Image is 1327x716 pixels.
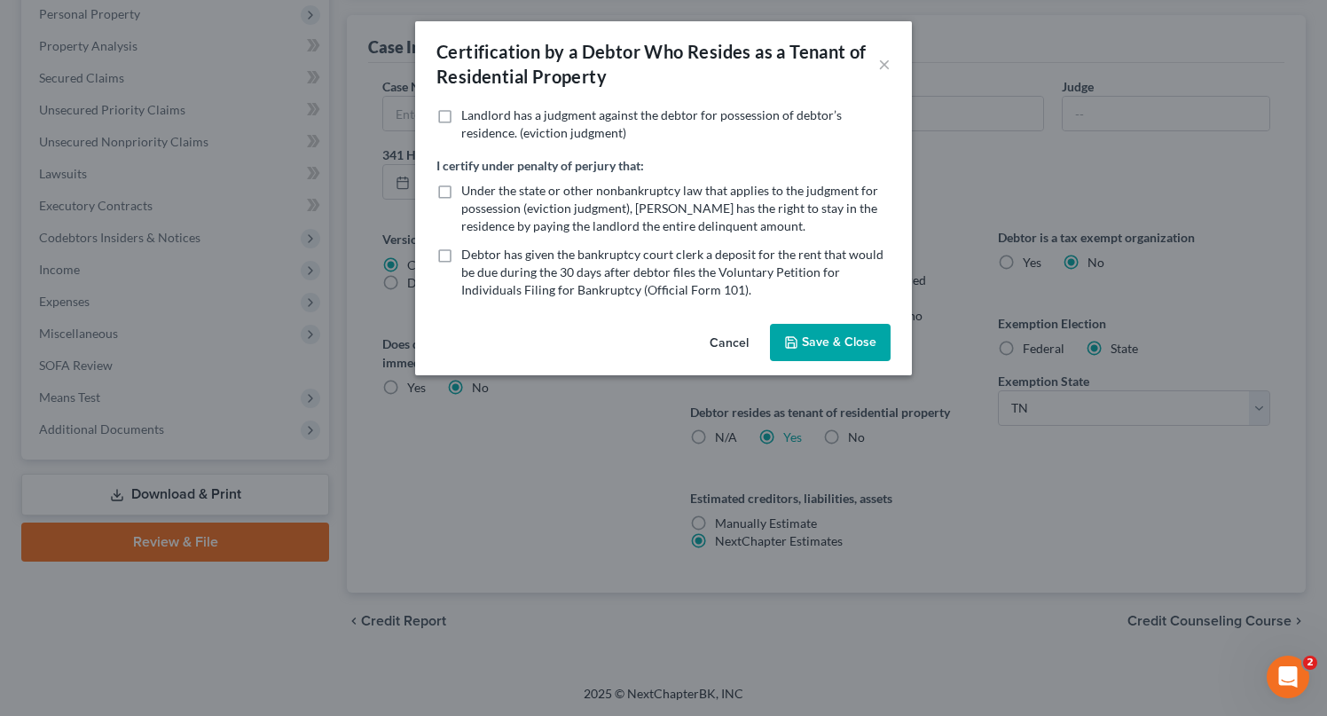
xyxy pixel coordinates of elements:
[1267,656,1309,698] iframe: Intercom live chat
[436,39,878,89] div: Certification by a Debtor Who Resides as a Tenant of Residential Property
[436,156,644,175] label: I certify under penalty of perjury that:
[695,326,763,361] button: Cancel
[461,107,842,140] span: Landlord has a judgment against the debtor for possession of debtor’s residence. (eviction judgment)
[1303,656,1317,670] span: 2
[878,53,891,75] button: ×
[461,247,883,297] span: Debtor has given the bankruptcy court clerk a deposit for the rent that would be due during the 3...
[461,183,878,233] span: Under the state or other nonbankruptcy law that applies to the judgment for possession (eviction ...
[770,324,891,361] button: Save & Close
